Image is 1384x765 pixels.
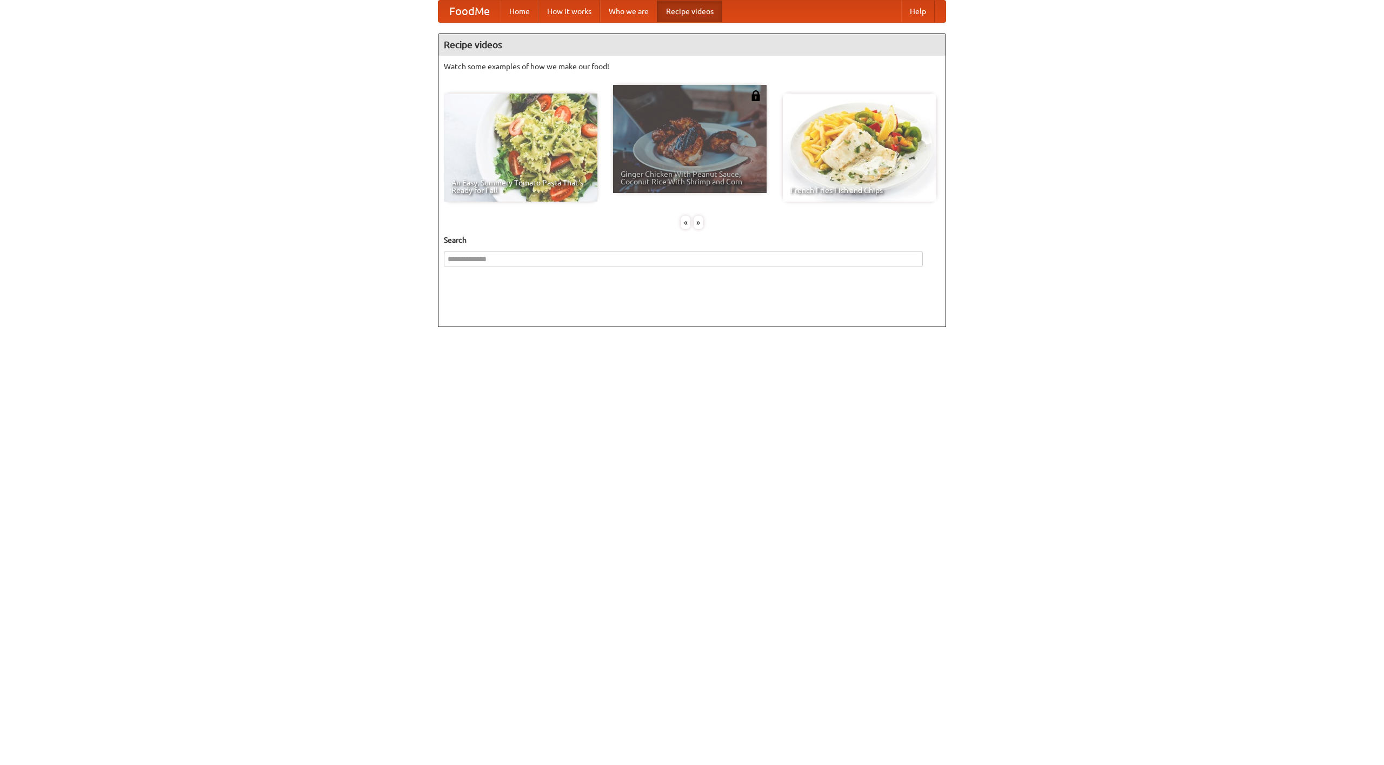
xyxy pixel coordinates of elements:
[750,90,761,101] img: 483408.png
[790,187,929,194] span: French Fries Fish and Chips
[444,235,940,245] h5: Search
[681,216,690,229] div: «
[657,1,722,22] a: Recipe videos
[600,1,657,22] a: Who we are
[538,1,600,22] a: How it works
[444,61,940,72] p: Watch some examples of how we make our food!
[451,179,590,194] span: An Easy, Summery Tomato Pasta That's Ready for Fall
[501,1,538,22] a: Home
[438,1,501,22] a: FoodMe
[694,216,703,229] div: »
[901,1,935,22] a: Help
[438,34,946,56] h4: Recipe videos
[783,94,936,202] a: French Fries Fish and Chips
[444,94,597,202] a: An Easy, Summery Tomato Pasta That's Ready for Fall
